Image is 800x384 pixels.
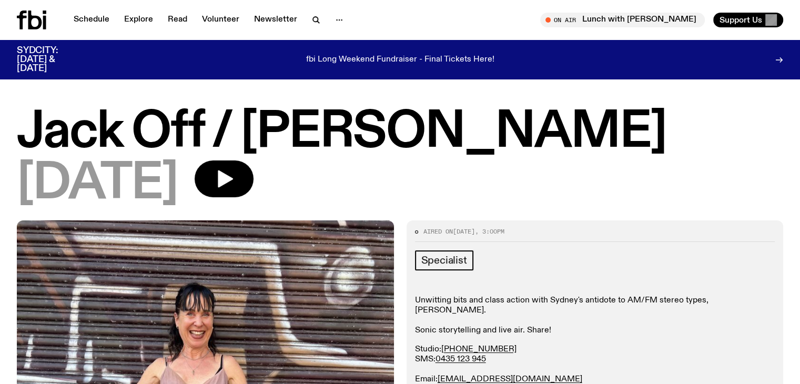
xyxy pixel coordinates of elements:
a: [PHONE_NUMBER] [441,345,517,353]
h1: Jack Off / [PERSON_NAME] [17,109,783,156]
p: fbi Long Weekend Fundraiser - Final Tickets Here! [306,55,494,65]
a: Newsletter [248,13,303,27]
span: [DATE] [17,160,178,208]
a: [EMAIL_ADDRESS][DOMAIN_NAME] [438,375,582,383]
button: Support Us [713,13,783,27]
span: [DATE] [453,227,475,236]
a: Volunteer [196,13,246,27]
span: , 3:00pm [475,227,504,236]
a: 0435 123 945 [436,355,486,363]
span: Specialist [421,255,467,266]
a: Read [161,13,194,27]
p: Unwitting bits and class action with Sydney's antidote to AM/FM stereo types, [PERSON_NAME]. Soni... [415,296,775,336]
button: On AirLunch with [PERSON_NAME] [540,13,705,27]
h3: SYDCITY: [DATE] & [DATE] [17,46,84,73]
a: Specialist [415,250,473,270]
a: Schedule [67,13,116,27]
span: Aired on [423,227,453,236]
span: Support Us [720,15,762,25]
a: Explore [118,13,159,27]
